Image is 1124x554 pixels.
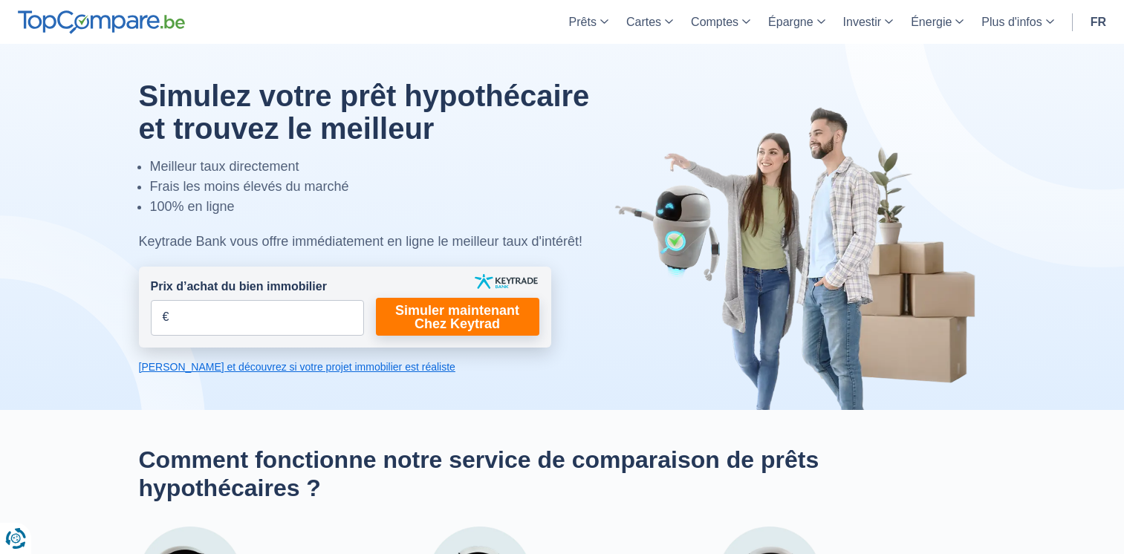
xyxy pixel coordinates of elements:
a: Simuler maintenant Chez Keytrad [376,298,539,336]
li: Frais les moins élevés du marché [150,177,624,197]
a: [PERSON_NAME] et découvrez si votre projet immobilier est réaliste [139,359,551,374]
img: TopCompare [18,10,185,34]
label: Prix d’achat du bien immobilier [151,278,327,296]
li: 100% en ligne [150,197,624,217]
img: image-hero [614,105,986,410]
img: keytrade [475,274,538,289]
div: Keytrade Bank vous offre immédiatement en ligne le meilleur taux d'intérêt! [139,232,624,252]
span: € [163,309,169,326]
h1: Simulez votre prêt hypothécaire et trouvez le meilleur [139,79,624,145]
li: Meilleur taux directement [150,157,624,177]
h2: Comment fonctionne notre service de comparaison de prêts hypothécaires ? [139,446,986,503]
